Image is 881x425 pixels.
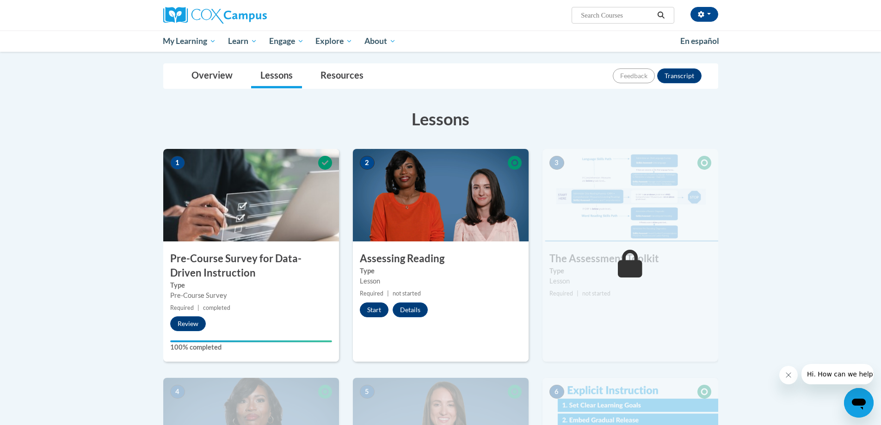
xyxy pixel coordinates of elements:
span: Engage [269,36,304,47]
span: Required [170,304,194,311]
span: Required [360,290,383,297]
label: 100% completed [170,342,332,352]
span: 6 [549,385,564,399]
div: Lesson [549,276,711,286]
span: 5 [360,385,375,399]
span: Explore [315,36,352,47]
a: Resources [311,64,373,88]
a: Cox Campus [163,7,339,24]
span: En español [680,36,719,46]
h3: Pre-Course Survey for Data-Driven Instruction [163,252,339,280]
div: Your progress [170,340,332,342]
span: | [577,290,579,297]
button: Details [393,302,428,317]
button: Start [360,302,388,317]
a: Overview [182,64,242,88]
h3: Assessing Reading [353,252,529,266]
span: not started [582,290,610,297]
a: Lessons [251,64,302,88]
span: 3 [549,156,564,170]
img: Cox Campus [163,7,267,24]
span: 2 [360,156,375,170]
span: Required [549,290,573,297]
label: Type [170,280,332,290]
button: Review [170,316,206,331]
iframe: Message from company [801,364,874,384]
label: Type [549,266,711,276]
span: My Learning [163,36,216,47]
div: Lesson [360,276,522,286]
a: About [358,31,402,52]
input: Search Courses [580,10,654,21]
span: About [364,36,396,47]
div: Main menu [149,31,732,52]
span: | [197,304,199,311]
a: Learn [222,31,263,52]
h3: Lessons [163,107,718,130]
span: 4 [170,385,185,399]
img: Course Image [163,149,339,241]
img: Course Image [353,149,529,241]
button: Search [654,10,668,21]
button: Feedback [613,68,655,83]
span: completed [203,304,230,311]
a: En español [674,31,725,51]
a: Engage [263,31,310,52]
button: Transcript [657,68,702,83]
h3: The Assessment Toolkit [542,252,718,266]
label: Type [360,266,522,276]
span: Learn [228,36,257,47]
a: Explore [309,31,358,52]
span: Hi. How can we help? [6,6,75,14]
iframe: Button to launch messaging window [844,388,874,418]
iframe: Close message [779,366,798,384]
span: | [387,290,389,297]
div: Pre-Course Survey [170,290,332,301]
a: My Learning [157,31,222,52]
button: Account Settings [690,7,718,22]
span: not started [393,290,421,297]
span: 1 [170,156,185,170]
img: Course Image [542,149,718,241]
